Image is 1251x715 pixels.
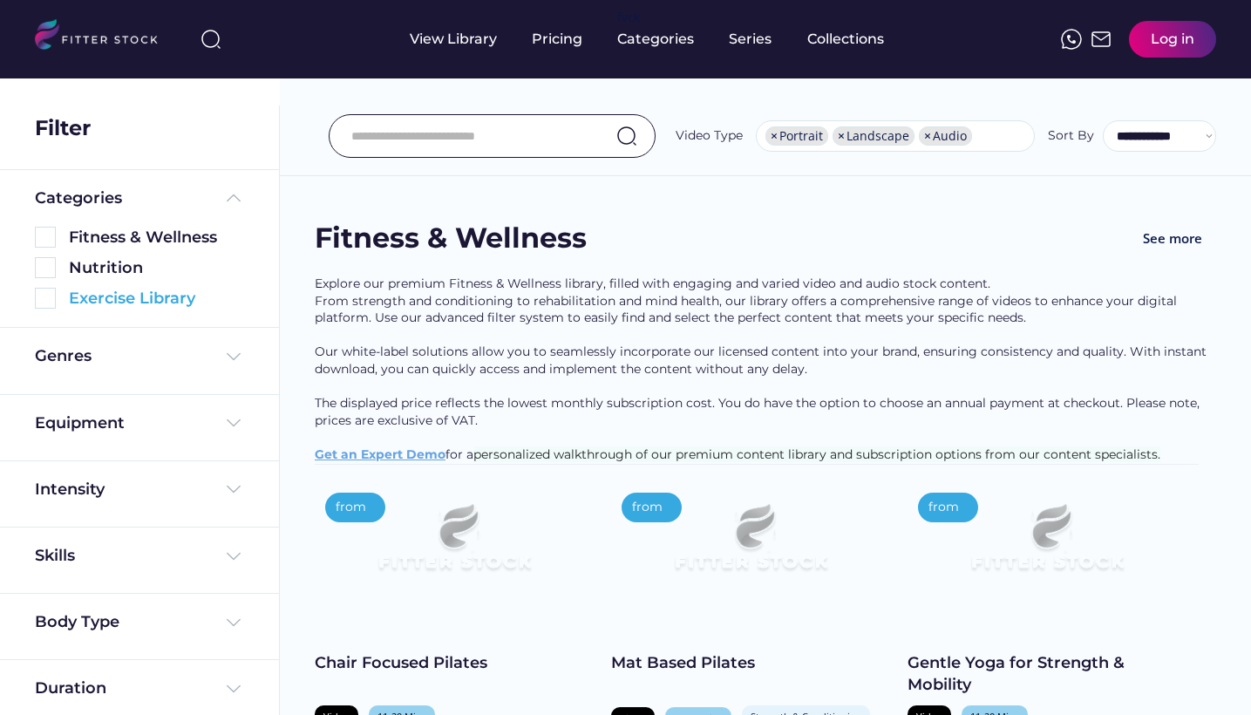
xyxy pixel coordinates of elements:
[1091,29,1112,50] img: Frame%2051.svg
[807,30,884,49] div: Collections
[928,499,959,516] div: from
[35,19,173,55] img: LOGO.svg
[935,482,1159,608] img: Frame%2079%20%281%29.svg
[1061,29,1082,50] img: meteor-icons_whatsapp%20%281%29.svg
[35,227,56,248] img: Rectangle%205126.svg
[343,482,566,608] img: Frame%2079%20%281%29.svg
[223,187,244,208] img: Frame%20%285%29.svg
[35,412,125,434] div: Equipment
[838,130,845,142] span: ×
[35,288,56,309] img: Rectangle%205126.svg
[1178,645,1234,698] iframe: chat widget
[35,113,91,143] div: Filter
[315,219,587,258] div: Fitness & Wellness
[35,545,78,567] div: Skills
[35,345,92,367] div: Genres
[1151,30,1194,49] div: Log in
[632,499,663,516] div: from
[676,127,743,145] div: Video Type
[833,126,914,146] li: Landscape
[35,479,105,500] div: Intensity
[223,546,244,567] img: Frame%20%284%29.svg
[611,652,890,674] div: Mat Based Pilates
[924,130,931,142] span: ×
[336,499,366,516] div: from
[919,126,972,146] li: Audio
[410,30,497,49] div: View Library
[223,678,244,699] img: Frame%20%284%29.svg
[223,612,244,633] img: Frame%20%284%29.svg
[616,126,637,146] img: search-normal.svg
[771,130,778,142] span: ×
[223,346,244,367] img: Frame%20%284%29.svg
[1129,219,1216,258] button: See more
[315,276,1216,464] div: Explore our premium Fitness & Wellness library, filled with engaging and varied video and audio s...
[35,257,56,278] img: Rectangle%205126.svg
[35,611,119,633] div: Body Type
[201,29,221,50] img: search-normal%203.svg
[473,446,1160,462] span: personalized walkthrough of our premium content library and subscription options from our content...
[729,30,772,49] div: Series
[69,257,244,279] div: Nutrition
[765,126,828,146] li: Portrait
[1048,127,1094,145] div: Sort By
[532,30,582,49] div: Pricing
[639,482,862,608] img: Frame%2079%20%281%29.svg
[617,9,640,26] div: fvck
[315,652,594,674] div: Chair Focused Pilates
[223,479,244,500] img: Frame%20%284%29.svg
[223,412,244,433] img: Frame%20%284%29.svg
[69,227,244,249] div: Fitness & Wellness
[315,395,1203,428] span: The displayed price reflects the lowest monthly subscription cost. You do have the option to choo...
[35,187,122,209] div: Categories
[908,652,1186,696] div: Gentle Yoga for Strength & Mobility
[35,678,106,699] div: Duration
[617,30,694,49] div: Categories
[315,446,445,462] a: Get an Expert Demo
[69,288,244,310] div: Exercise Library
